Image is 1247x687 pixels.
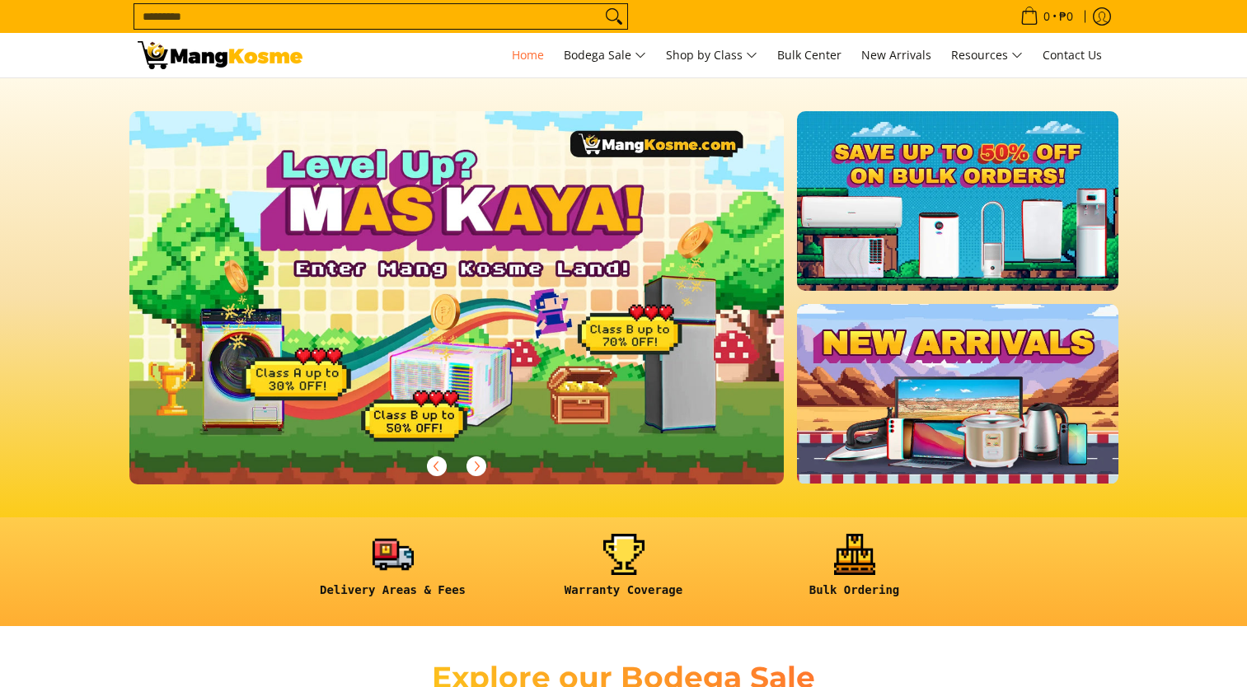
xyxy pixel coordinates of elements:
[1043,47,1102,63] span: Contact Us
[748,534,962,610] a: <h6><strong>Bulk Ordering</strong></h6>
[861,47,931,63] span: New Arrivals
[564,45,646,66] span: Bodega Sale
[319,33,1110,77] nav: Main Menu
[1041,11,1052,22] span: 0
[138,41,302,69] img: Mang Kosme: Your Home Appliances Warehouse Sale Partner!
[286,534,500,610] a: <h6><strong>Delivery Areas & Fees</strong></h6>
[517,534,731,610] a: <h6><strong>Warranty Coverage</strong></h6>
[458,448,495,484] button: Next
[658,33,766,77] a: Shop by Class
[504,33,552,77] a: Home
[943,33,1031,77] a: Resources
[777,47,841,63] span: Bulk Center
[601,4,627,29] button: Search
[1057,11,1076,22] span: ₱0
[419,448,455,484] button: Previous
[666,45,757,66] span: Shop by Class
[951,45,1023,66] span: Resources
[853,33,940,77] a: New Arrivals
[1015,7,1078,26] span: •
[769,33,850,77] a: Bulk Center
[1034,33,1110,77] a: Contact Us
[556,33,654,77] a: Bodega Sale
[512,47,544,63] span: Home
[129,111,837,511] a: More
